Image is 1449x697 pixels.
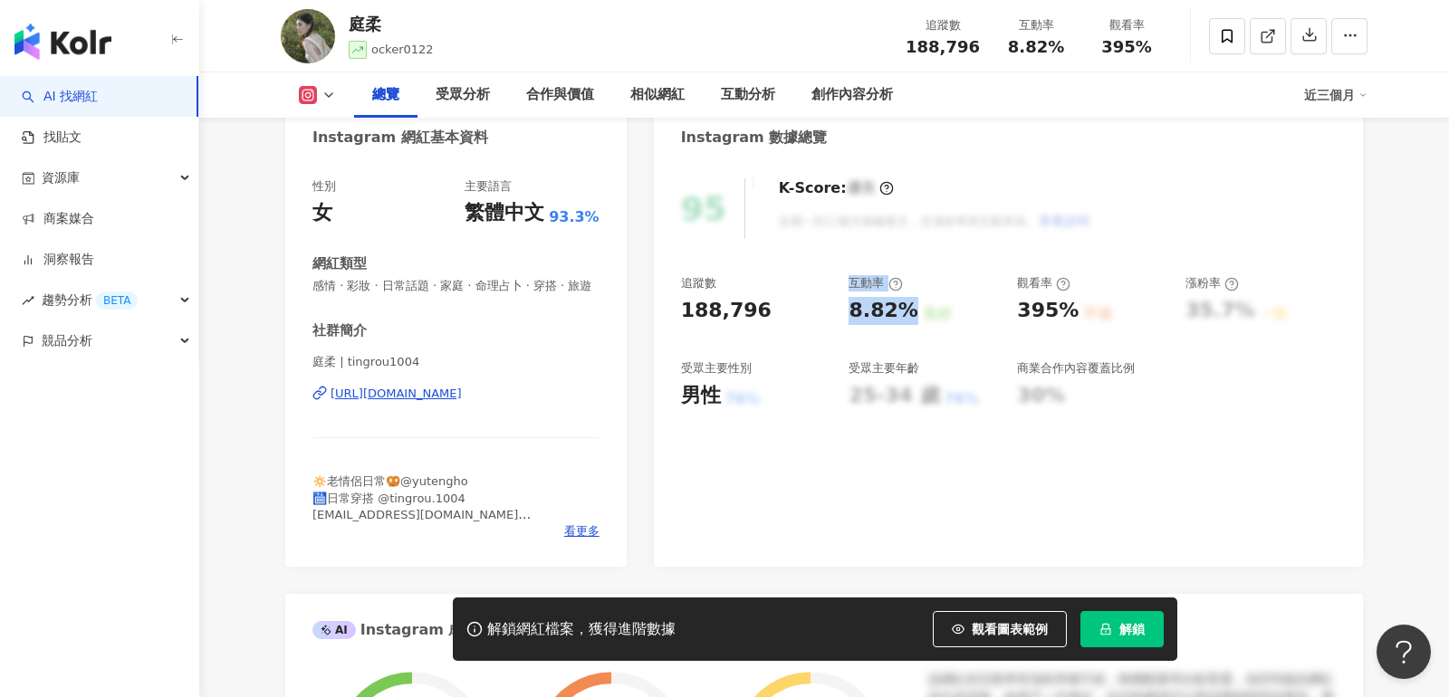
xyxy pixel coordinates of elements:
div: Instagram 網紅基本資料 [312,128,488,148]
a: 商案媒合 [22,210,94,228]
div: 繁體中文 [465,199,544,227]
span: 93.3% [549,207,600,227]
span: 🔅老情侶日常🥨@yutengho 🛗日常穿搭 @tingrou.1004 [EMAIL_ADDRESS][DOMAIN_NAME] 連結👇🏻BLUE ELEPHANT墨鏡🕶️團購8/11-8/20 [312,474,564,538]
div: 總覽 [372,84,399,106]
div: 追蹤數 [681,275,716,291]
span: 競品分析 [42,320,92,361]
span: 解鎖 [1119,622,1145,636]
div: [URL][DOMAIN_NAME] [331,386,462,402]
div: 解鎖網紅檔案，獲得進階數據 [487,620,676,639]
div: 互動分析 [721,84,775,106]
div: 受眾主要年齡 [849,360,919,377]
div: Instagram 數據總覽 [681,128,828,148]
div: 合作與價值 [526,84,594,106]
div: 創作內容分析 [811,84,893,106]
div: 8.82% [849,297,917,325]
div: 互動率 [849,275,902,291]
div: 主要語言 [465,178,512,195]
a: [URL][DOMAIN_NAME] [312,386,600,402]
span: 8.82% [1008,38,1064,56]
div: 社群簡介 [312,321,367,340]
span: 感情 · 彩妝 · 日常話題 · 家庭 · 命理占卜 · 穿搭 · 旅遊 [312,278,600,294]
span: ocker0122 [371,43,434,56]
div: 女 [312,199,332,227]
a: searchAI 找網紅 [22,88,98,106]
div: 互動率 [1002,16,1070,34]
span: lock [1099,623,1112,635]
div: 近三個月 [1304,81,1367,110]
span: 188,796 [906,37,980,56]
button: 解鎖 [1080,611,1164,647]
div: 觀看率 [1017,275,1070,291]
div: 188,796 [681,297,772,325]
span: 庭柔 | tingrou1004 [312,354,600,370]
span: 趨勢分析 [42,280,138,320]
span: 資源庫 [42,158,80,198]
div: K-Score : [779,178,894,198]
div: 觀看率 [1092,16,1161,34]
div: 庭柔 [349,13,434,35]
div: 商業合作內容覆蓋比例 [1017,360,1135,377]
button: 觀看圖表範例 [933,611,1067,647]
div: 漲粉率 [1185,275,1239,291]
a: 找貼文 [22,129,82,147]
div: 相似網紅 [630,84,685,106]
span: 看更多 [564,523,600,539]
a: 洞察報告 [22,251,94,269]
span: rise [22,294,34,307]
div: 395% [1017,297,1079,325]
span: 觀看圖表範例 [972,622,1048,636]
span: 395% [1101,38,1152,56]
div: 受眾主要性別 [681,360,752,377]
div: 男性 [681,382,721,410]
img: logo [14,24,111,60]
div: 受眾分析 [436,84,490,106]
div: 性別 [312,178,336,195]
img: KOL Avatar [281,9,335,63]
div: BETA [96,291,138,310]
div: 網紅類型 [312,254,367,273]
div: 追蹤數 [906,16,980,34]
